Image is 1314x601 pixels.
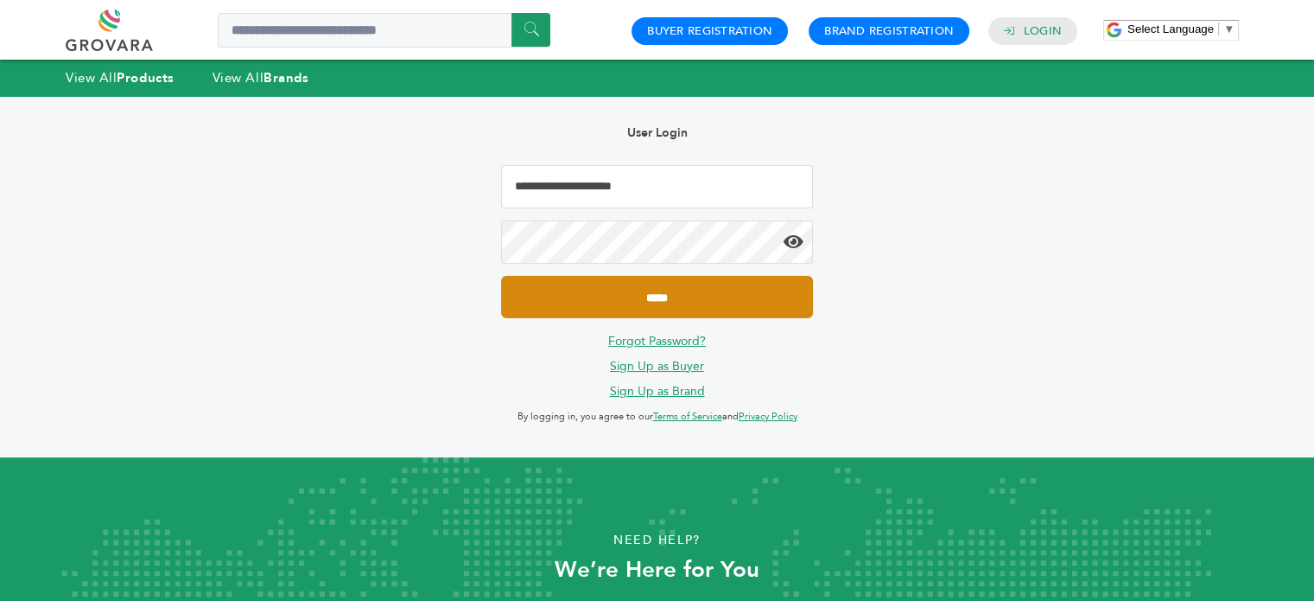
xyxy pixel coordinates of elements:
[501,165,812,208] input: Email Address
[627,125,688,141] b: User Login
[739,410,797,423] a: Privacy Policy
[555,554,759,585] strong: We’re Here for You
[610,358,704,374] a: Sign Up as Buyer
[1024,23,1062,39] a: Login
[66,527,1248,553] p: Need Help?
[647,23,772,39] a: Buyer Registration
[501,221,812,264] input: Password
[1127,22,1214,35] span: Select Language
[824,23,954,39] a: Brand Registration
[213,69,309,86] a: View AllBrands
[218,13,550,48] input: Search a product or brand...
[117,69,174,86] strong: Products
[263,69,308,86] strong: Brands
[1218,22,1219,35] span: ​
[610,383,705,400] a: Sign Up as Brand
[1223,22,1235,35] span: ▼
[1127,22,1235,35] a: Select Language​
[608,333,706,349] a: Forgot Password?
[66,69,175,86] a: View AllProducts
[653,410,722,423] a: Terms of Service
[501,406,812,427] p: By logging in, you agree to our and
